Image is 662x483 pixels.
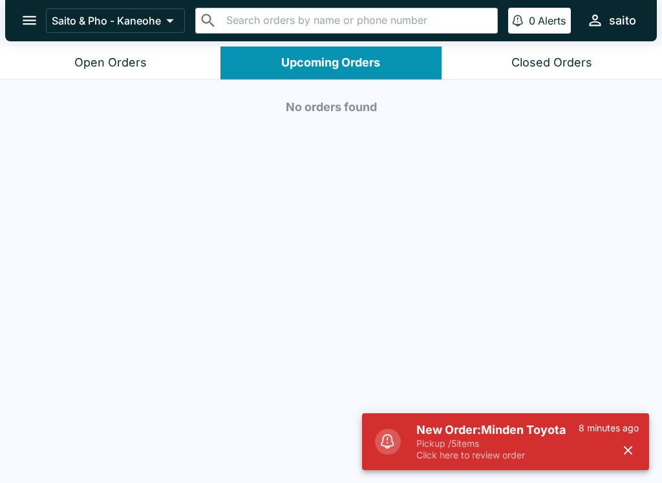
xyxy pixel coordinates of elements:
p: Click here to review order [416,449,579,461]
p: Alerts [538,14,566,27]
div: Upcoming Orders [281,56,380,70]
button: saito [581,6,641,34]
p: Saito & Pho - Kaneohe [52,14,161,27]
button: open drawer [13,4,46,37]
input: Search orders by name or phone number [222,12,492,30]
div: Closed Orders [511,56,592,70]
div: saito [609,13,636,28]
div: Open Orders [74,56,147,70]
button: Saito & Pho - Kaneohe [46,8,185,33]
p: Pickup / 5 items [416,438,579,449]
p: 0 [529,14,535,27]
p: 8 minutes ago [579,422,639,434]
h5: New Order: Minden Toyota [416,422,579,438]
